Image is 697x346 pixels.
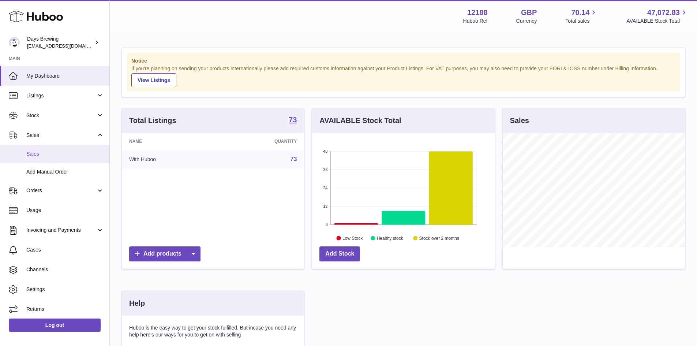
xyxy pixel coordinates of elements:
[26,168,104,175] span: Add Manual Order
[647,8,680,18] span: 47,072.83
[9,37,20,48] img: internalAdmin-12188@internal.huboo.com
[377,235,404,241] text: Healthy stock
[122,150,218,169] td: With Huboo
[27,43,108,49] span: [EMAIL_ADDRESS][DOMAIN_NAME]
[326,222,328,227] text: 0
[419,235,459,241] text: Stock over 2 months
[122,133,218,150] th: Name
[323,204,328,208] text: 12
[129,324,297,338] p: Huboo is the easy way to get your stock fulfilled. But incase you need any help here's our ways f...
[129,246,201,261] a: Add products
[27,36,93,49] div: Days Brewing
[26,132,96,139] span: Sales
[565,8,598,25] a: 70.14 Total sales
[323,149,328,153] text: 48
[131,65,675,87] div: If you're planning on sending your products internationally please add required customs informati...
[9,319,101,332] a: Log out
[26,266,104,273] span: Channels
[565,18,598,25] span: Total sales
[463,18,488,25] div: Huboo Ref
[129,298,145,308] h3: Help
[26,246,104,253] span: Cases
[131,73,176,87] a: View Listings
[26,112,96,119] span: Stock
[289,116,297,125] a: 73
[626,8,688,25] a: 47,072.83 AVAILABLE Stock Total
[323,167,328,172] text: 36
[467,8,488,18] strong: 12188
[131,57,675,64] strong: Notice
[289,116,297,123] strong: 73
[129,116,176,126] h3: Total Listings
[26,286,104,293] span: Settings
[291,156,297,162] a: 73
[26,187,96,194] span: Orders
[26,306,104,313] span: Returns
[26,207,104,214] span: Usage
[26,150,104,157] span: Sales
[319,116,401,126] h3: AVAILABLE Stock Total
[521,8,537,18] strong: GBP
[26,72,104,79] span: My Dashboard
[218,133,304,150] th: Quantity
[342,235,363,241] text: Low Stock
[323,186,328,190] text: 24
[510,116,529,126] h3: Sales
[516,18,537,25] div: Currency
[626,18,688,25] span: AVAILABLE Stock Total
[26,92,96,99] span: Listings
[571,8,589,18] span: 70.14
[319,246,360,261] a: Add Stock
[26,227,96,234] span: Invoicing and Payments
